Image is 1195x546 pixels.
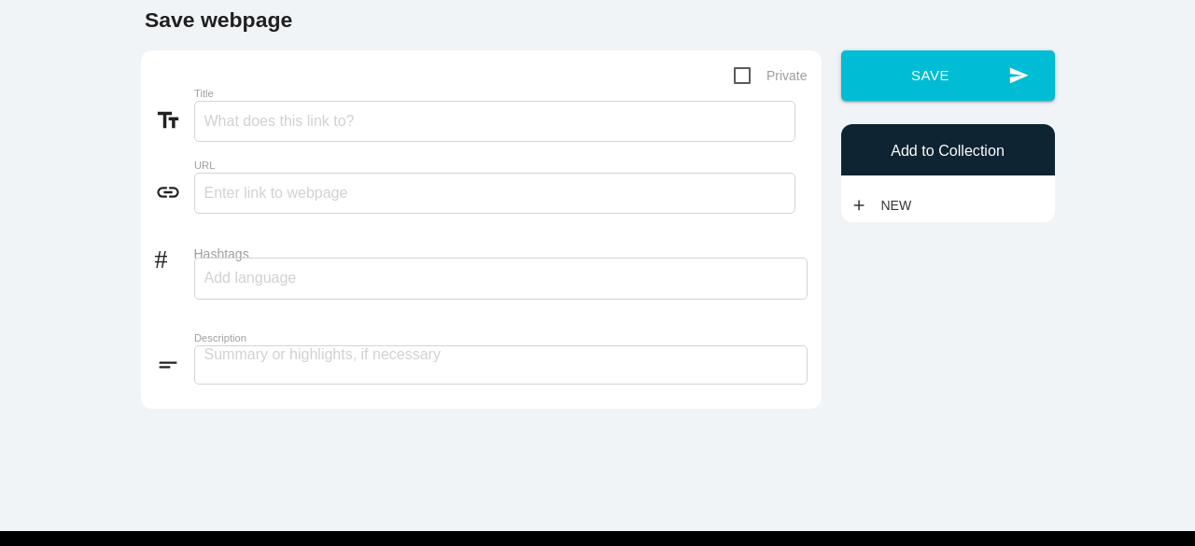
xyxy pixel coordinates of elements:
[155,352,194,378] i: short_text
[841,50,1055,101] button: sendSave
[194,246,808,261] label: Hashtags
[194,88,685,100] label: Title
[155,242,194,268] i: #
[851,189,921,222] a: addNew
[194,173,795,214] input: Enter link to webpage
[155,107,194,133] i: text_fields
[851,143,1046,160] h6: Add to Collection
[1008,50,1029,101] i: send
[194,332,685,344] label: Description
[155,179,194,205] i: link
[204,259,316,298] input: Add language
[734,64,808,88] span: Private
[145,7,292,32] b: Save webpage
[194,101,795,142] input: What does this link to?
[851,189,867,222] i: add
[194,160,685,172] label: URL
